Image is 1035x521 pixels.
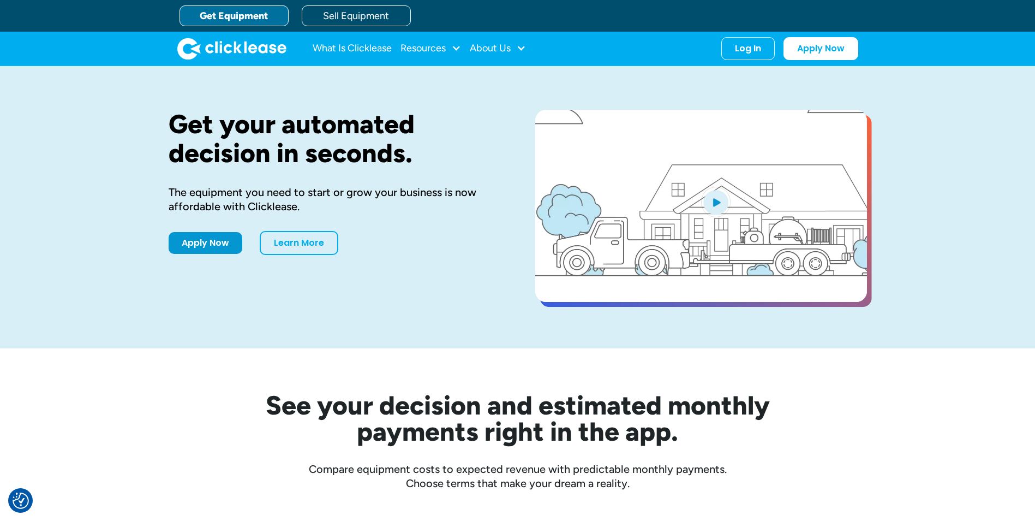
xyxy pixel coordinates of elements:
[470,38,526,60] div: About Us
[260,231,338,255] a: Learn More
[735,43,761,54] div: Log In
[13,493,29,509] button: Consent Preferences
[169,185,500,214] div: The equipment you need to start or grow your business is now affordable with Clicklease.
[177,38,286,60] img: Clicklease logo
[169,462,867,490] div: Compare equipment costs to expected revenue with predictable monthly payments. Choose terms that ...
[535,110,867,302] a: open lightbox
[212,392,823,445] h2: See your decision and estimated monthly payments right in the app.
[169,110,500,168] h1: Get your automated decision in seconds.
[13,493,29,509] img: Revisit consent button
[180,5,289,26] a: Get Equipment
[313,38,392,60] a: What Is Clicklease
[701,187,731,217] img: Blue play button logo on a light blue circular background
[783,37,858,60] a: Apply Now
[169,232,242,254] a: Apply Now
[400,38,461,60] div: Resources
[302,5,411,26] a: Sell Equipment
[177,38,286,60] a: home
